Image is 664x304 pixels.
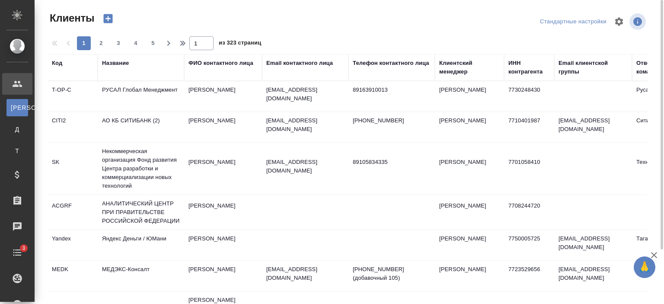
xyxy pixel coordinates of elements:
[48,197,98,227] td: ACGRF
[504,154,554,184] td: 7701058410
[353,158,431,166] p: 89105834335
[94,39,108,48] span: 2
[48,81,98,112] td: T-OP-C
[439,59,500,76] div: Клиентский менеджер
[504,230,554,260] td: 7750005725
[554,261,632,291] td: [EMAIL_ADDRESS][DOMAIN_NAME]
[435,112,504,142] td: [PERSON_NAME]
[184,261,262,291] td: [PERSON_NAME]
[112,39,125,48] span: 3
[554,230,632,260] td: [EMAIL_ADDRESS][DOMAIN_NAME]
[94,36,108,50] button: 2
[184,154,262,184] td: [PERSON_NAME]
[129,36,143,50] button: 4
[98,112,184,142] td: АО КБ СИТИБАНК (2)
[6,142,28,160] a: Т
[6,121,28,138] a: Д
[98,81,184,112] td: РУСАЛ Глобал Менеджмент
[634,256,655,278] button: 🙏
[637,258,652,276] span: 🙏
[17,244,30,253] span: 3
[146,39,160,48] span: 5
[435,261,504,291] td: [PERSON_NAME]
[98,261,184,291] td: МЕДЭКС-Консалт
[98,11,118,26] button: Создать
[129,39,143,48] span: 4
[504,112,554,142] td: 7710401987
[353,116,431,125] p: [PHONE_NUMBER]
[48,154,98,184] td: SK
[266,59,333,67] div: Email контактного лица
[538,15,609,29] div: split button
[184,81,262,112] td: [PERSON_NAME]
[184,197,262,227] td: [PERSON_NAME]
[559,59,628,76] div: Email клиентской группы
[102,59,129,67] div: Название
[112,36,125,50] button: 3
[6,99,28,116] a: [PERSON_NAME]
[629,13,648,30] span: Посмотреть информацию
[266,86,344,103] p: [EMAIL_ADDRESS][DOMAIN_NAME]
[266,116,344,134] p: [EMAIL_ADDRESS][DOMAIN_NAME]
[554,112,632,142] td: [EMAIL_ADDRESS][DOMAIN_NAME]
[504,81,554,112] td: 7730248430
[266,265,344,282] p: [EMAIL_ADDRESS][DOMAIN_NAME]
[11,103,24,112] span: [PERSON_NAME]
[48,261,98,291] td: MEDK
[435,81,504,112] td: [PERSON_NAME]
[48,11,94,25] span: Клиенты
[266,158,344,175] p: [EMAIL_ADDRESS][DOMAIN_NAME]
[184,112,262,142] td: [PERSON_NAME]
[504,261,554,291] td: 7723529656
[98,143,184,195] td: Некоммерческая организация Фонд развития Центра разработки и коммерциализации новых технологий
[353,265,431,282] p: [PHONE_NUMBER] (добавочный 105)
[508,59,550,76] div: ИНН контрагента
[435,230,504,260] td: [PERSON_NAME]
[98,230,184,260] td: Яндекс Деньги / ЮМани
[353,59,429,67] div: Телефон контактного лица
[435,197,504,227] td: [PERSON_NAME]
[353,86,431,94] p: 89163910013
[504,197,554,227] td: 7708244720
[184,230,262,260] td: [PERSON_NAME]
[52,59,62,67] div: Код
[48,230,98,260] td: Yandex
[146,36,160,50] button: 5
[11,147,24,155] span: Т
[435,154,504,184] td: [PERSON_NAME]
[11,125,24,134] span: Д
[2,242,32,263] a: 3
[219,38,261,50] span: из 323 страниц
[188,59,253,67] div: ФИО контактного лица
[609,11,629,32] span: Настроить таблицу
[48,112,98,142] td: CITI2
[98,195,184,230] td: АНАЛИТИЧЕСКИЙ ЦЕНТР ПРИ ПРАВИТЕЛЬСТВЕ РОССИЙСКОЙ ФЕДЕРАЦИИ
